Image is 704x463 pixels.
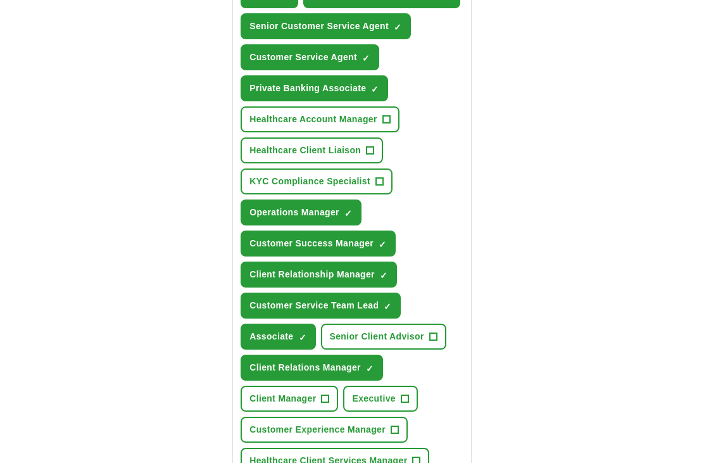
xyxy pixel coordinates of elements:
span: ✓ [380,270,387,281]
button: Operations Manager✓ [241,200,361,225]
button: Healthcare Account Manager [241,106,399,132]
span: Customer Service Agent [249,51,357,64]
span: ✓ [384,301,391,312]
span: ✓ [362,53,370,63]
span: KYC Compliance Specialist [249,175,370,188]
span: Senior Client Advisor [330,330,424,343]
span: Client Relationship Manager [249,268,375,281]
button: Associate✓ [241,324,315,350]
span: Customer Success Manager [249,237,374,250]
span: Healthcare Account Manager [249,113,377,126]
span: ✓ [299,333,306,343]
button: Private Banking Associate✓ [241,75,388,101]
button: Healthcare Client Liaison [241,137,383,163]
button: Customer Experience Manager [241,417,408,443]
span: ✓ [366,364,374,374]
span: Associate [249,330,293,343]
span: Senior Customer Service Agent [249,20,389,33]
button: Customer Success Manager✓ [241,231,396,257]
button: Customer Service Team Lead✓ [241,293,401,319]
button: Executive [343,386,418,412]
button: KYC Compliance Specialist [241,168,393,194]
span: Executive [352,392,396,405]
button: Client Relations Manager✓ [241,355,383,381]
span: Customer Service Team Lead [249,299,379,312]
span: Client Manager [249,392,316,405]
span: ✓ [371,84,379,94]
span: Customer Experience Manager [249,423,386,436]
span: ✓ [379,239,386,250]
span: ✓ [394,22,401,32]
span: Operations Manager [249,206,339,219]
button: Client Relationship Manager✓ [241,262,397,288]
button: Customer Service Agent✓ [241,44,379,70]
button: Senior Client Advisor [321,324,446,350]
button: Senior Customer Service Agent✓ [241,13,411,39]
span: Healthcare Client Liaison [249,144,361,157]
span: Client Relations Manager [249,361,361,374]
span: ✓ [344,208,352,219]
button: Client Manager [241,386,338,412]
span: Private Banking Associate [249,82,366,95]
